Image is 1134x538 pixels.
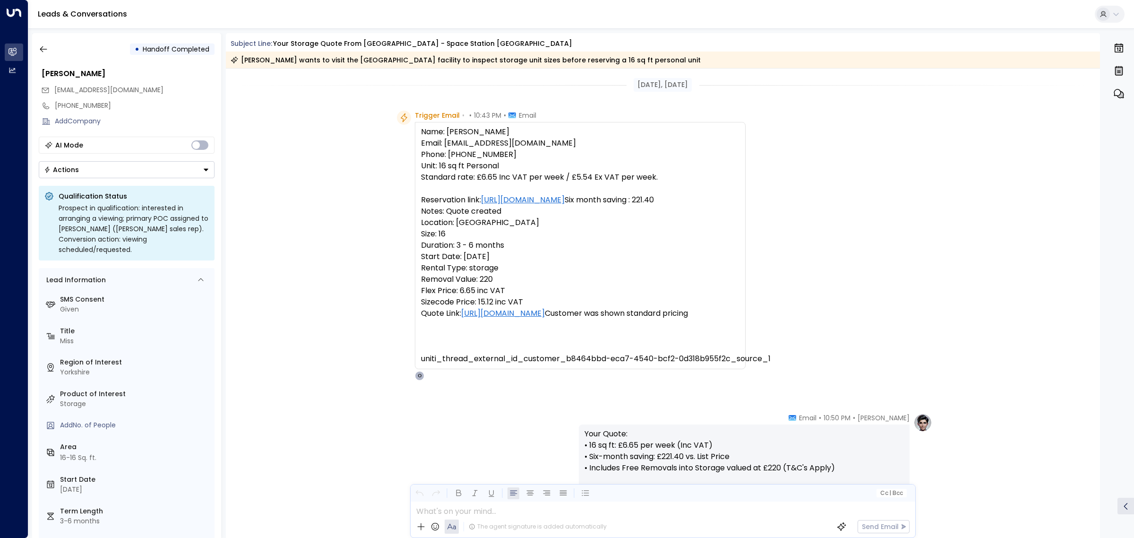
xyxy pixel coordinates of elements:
div: Button group with a nested menu [39,161,215,178]
div: 3-6 months [60,516,211,526]
span: 10:43 PM [474,111,501,120]
div: • [135,41,139,58]
label: Title [60,326,211,336]
span: [EMAIL_ADDRESS][DOMAIN_NAME] [54,85,163,95]
span: • [469,111,472,120]
label: Area [60,442,211,452]
div: [PERSON_NAME] wants to visit the [GEOGRAPHIC_DATA] facility to inspect storage unit sizes before ... [231,55,701,65]
div: Prospect in qualification: interested in arranging a viewing; primary POC assigned to [PERSON_NAM... [59,203,209,255]
span: • [504,111,506,120]
label: Product of Interest [60,389,211,399]
div: [DATE] [60,485,211,495]
span: 10:50 PM [824,413,850,423]
p: Qualification Status [59,191,209,201]
span: Subject Line: [231,39,272,48]
label: Start Date [60,475,211,485]
button: Actions [39,161,215,178]
div: [DATE], [DATE] [634,78,692,92]
button: Redo [430,487,442,499]
button: Undo [413,487,425,499]
span: Email [519,111,536,120]
label: SMS Consent [60,295,211,304]
div: Yorkshire [60,367,211,377]
div: AddCompany [55,116,215,126]
img: profile-logo.png [913,413,932,432]
span: • [462,111,464,120]
span: • [853,413,855,423]
div: Your storage quote from [GEOGRAPHIC_DATA] - Space Station [GEOGRAPHIC_DATA] [273,39,572,49]
span: gmort17@icloud.com [54,85,163,95]
span: Cc Bcc [880,490,902,496]
label: Term Length [60,506,211,516]
div: AddNo. of People [60,420,211,430]
div: 16-16 Sq. ft. [60,453,96,463]
div: Miss [60,336,211,346]
div: O [415,371,424,381]
button: Cc|Bcc [876,489,906,498]
span: | [889,490,891,496]
a: [URL][DOMAIN_NAME] [461,308,545,319]
div: AI Mode [55,140,83,150]
span: Handoff Completed [143,44,209,54]
span: Trigger Email [415,111,460,120]
div: Given [60,304,211,314]
label: Region of Interest [60,357,211,367]
div: Storage [60,399,211,409]
a: [URL][DOMAIN_NAME] [481,194,565,206]
div: Actions [44,165,79,174]
span: • [819,413,821,423]
div: Lead Information [43,275,106,285]
pre: Name: [PERSON_NAME] Email: [EMAIL_ADDRESS][DOMAIN_NAME] Phone: [PHONE_NUMBER] Unit: 16 sq ft Pers... [421,126,739,364]
span: Email [799,413,816,423]
div: [PERSON_NAME] [42,68,215,79]
div: [PHONE_NUMBER] [55,101,215,111]
div: The agent signature is added automatically [469,522,607,531]
span: [PERSON_NAME] [858,413,910,423]
a: Leads & Conversations [38,9,127,19]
